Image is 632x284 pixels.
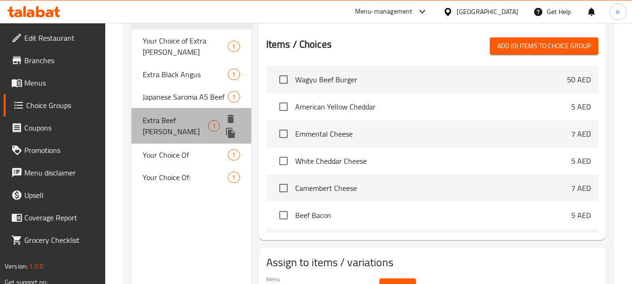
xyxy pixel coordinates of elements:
[4,206,106,229] a: Coverage Report
[24,122,98,133] span: Coupons
[224,126,238,140] button: duplicate
[24,234,98,246] span: Grocery Checklist
[24,55,98,66] span: Branches
[228,149,240,160] div: Choices
[490,37,598,55] button: Add (0) items to choice group
[143,69,228,80] span: Extra Black Angus
[274,97,293,117] span: Select choice
[274,178,293,198] span: Select choice
[228,173,239,182] span: 1
[4,184,106,206] a: Upsell
[274,151,293,171] span: Select choice
[131,166,251,189] div: Your Choice Of:1
[224,112,238,126] button: delete
[274,124,293,144] span: Select choice
[143,1,228,24] span: Your Choice of Extras Large Fries
[24,77,98,88] span: Menus
[26,100,98,111] span: Choice Groups
[228,151,239,160] span: 1
[295,182,571,194] span: Camembert Cheese
[5,260,28,272] span: Version:
[295,101,571,112] span: American Yellow Cheddar
[143,35,228,58] span: Your Choice of Extra [PERSON_NAME]
[4,117,106,139] a: Coupons
[355,6,413,17] div: Menu-management
[295,210,571,221] span: Beef Bacon
[266,37,332,51] h2: Items / Choices
[228,69,240,80] div: Choices
[4,229,106,251] a: Grocery Checklist
[209,122,219,131] span: 1
[131,29,251,63] div: Your Choice of Extra [PERSON_NAME]1
[24,167,98,178] span: Menu disclaimer
[567,74,591,85] p: 50 AED
[295,74,567,85] span: Wagyu Beef Burger
[4,94,106,117] a: Choice Groups
[457,7,518,17] div: [GEOGRAPHIC_DATA]
[143,91,228,102] span: Japanese Saroma A5 Beef
[274,233,293,252] span: Select choice
[4,49,106,72] a: Branches
[131,144,251,166] div: Your Choice Of1
[228,70,239,79] span: 1
[295,155,571,167] span: White Cheddar Cheese
[571,128,591,139] p: 7 AED
[295,128,571,139] span: Emmental Cheese
[208,120,220,131] div: Choices
[266,277,280,282] label: Menu
[29,260,44,272] span: 1.0.0
[4,161,106,184] a: Menu disclaimer
[228,41,240,52] div: Choices
[571,210,591,221] p: 5 AED
[266,255,598,270] h2: Assign to items / variations
[228,91,240,102] div: Choices
[228,93,239,102] span: 1
[274,70,293,89] span: Select choice
[228,172,240,183] div: Choices
[228,42,239,51] span: 1
[571,155,591,167] p: 5 AED
[571,182,591,194] p: 7 AED
[274,205,293,225] span: Select choice
[143,115,208,137] span: Extra Beef [PERSON_NAME]
[24,189,98,201] span: Upsell
[24,212,98,223] span: Coverage Report
[616,7,620,17] span: n
[143,172,228,183] span: Your Choice Of:
[143,149,228,160] span: Your Choice Of
[4,139,106,161] a: Promotions
[571,101,591,112] p: 5 AED
[131,86,251,108] div: Japanese Saroma A5 Beef1
[24,32,98,44] span: Edit Restaurant
[131,63,251,86] div: Extra Black Angus1
[497,40,591,52] span: Add (0) items to choice group
[24,145,98,156] span: Promotions
[4,27,106,49] a: Edit Restaurant
[131,108,251,144] div: Extra Beef [PERSON_NAME]1deleteduplicate
[4,72,106,94] a: Menus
